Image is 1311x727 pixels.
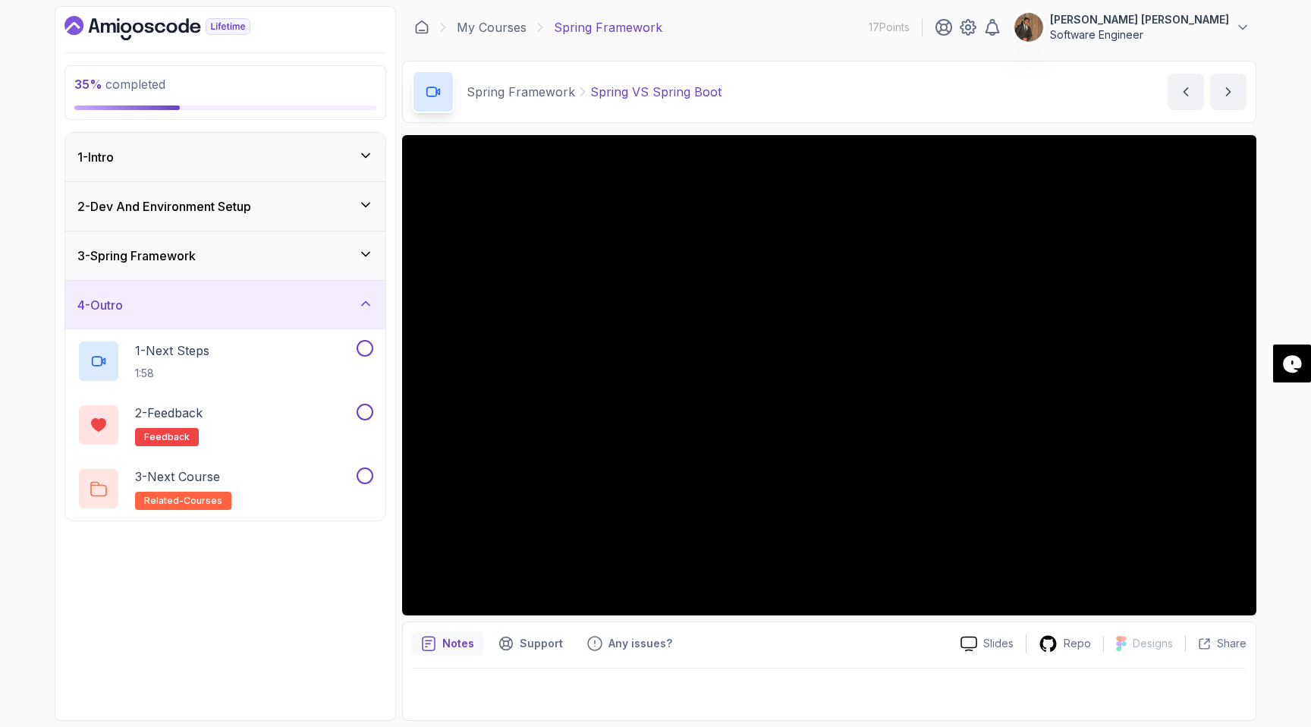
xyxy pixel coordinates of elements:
[77,197,251,216] h3: 2 - Dev And Environment Setup
[1210,74,1247,110] button: next content
[1026,634,1103,653] a: Repo
[77,296,123,314] h3: 4 - Outro
[65,182,385,231] button: 2-Dev And Environment Setup
[578,631,681,656] button: Feedback button
[74,77,102,92] span: 35 %
[77,467,373,510] button: 3-Next Courserelated-courses
[135,404,203,422] p: 2 - Feedback
[135,366,209,381] p: 1:58
[1050,12,1229,27] p: [PERSON_NAME] [PERSON_NAME]
[65,231,385,280] button: 3-Spring Framework
[554,18,662,36] p: Spring Framework
[1133,636,1173,651] p: Designs
[77,404,373,446] button: 2-Feedbackfeedback
[77,148,114,166] h3: 1 - Intro
[983,636,1014,651] p: Slides
[1217,636,1247,651] p: Share
[457,18,527,36] a: My Courses
[144,431,190,443] span: feedback
[520,636,563,651] p: Support
[1050,27,1229,42] p: Software Engineer
[1064,636,1091,651] p: Repo
[144,495,222,507] span: related-courses
[135,341,209,360] p: 1 - Next Steps
[1185,636,1247,651] button: Share
[65,281,385,329] button: 4-Outro
[77,247,196,265] h3: 3 - Spring Framework
[1014,12,1250,42] button: user profile image[PERSON_NAME] [PERSON_NAME]Software Engineer
[467,83,575,101] p: Spring Framework
[1014,13,1043,42] img: user profile image
[948,636,1026,652] a: Slides
[402,135,1256,615] iframe: 1 - Spring vs Spring Boot
[77,340,373,382] button: 1-Next Steps1:58
[74,77,165,92] span: completed
[64,16,285,40] a: Dashboard
[489,631,572,656] button: Support button
[442,636,474,651] p: Notes
[608,636,672,651] p: Any issues?
[1168,74,1204,110] button: previous content
[65,133,385,181] button: 1-Intro
[135,467,220,486] p: 3 - Next Course
[414,20,429,35] a: Dashboard
[869,20,910,35] p: 17 Points
[590,83,722,101] p: Spring VS Spring Boot
[412,631,483,656] button: notes button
